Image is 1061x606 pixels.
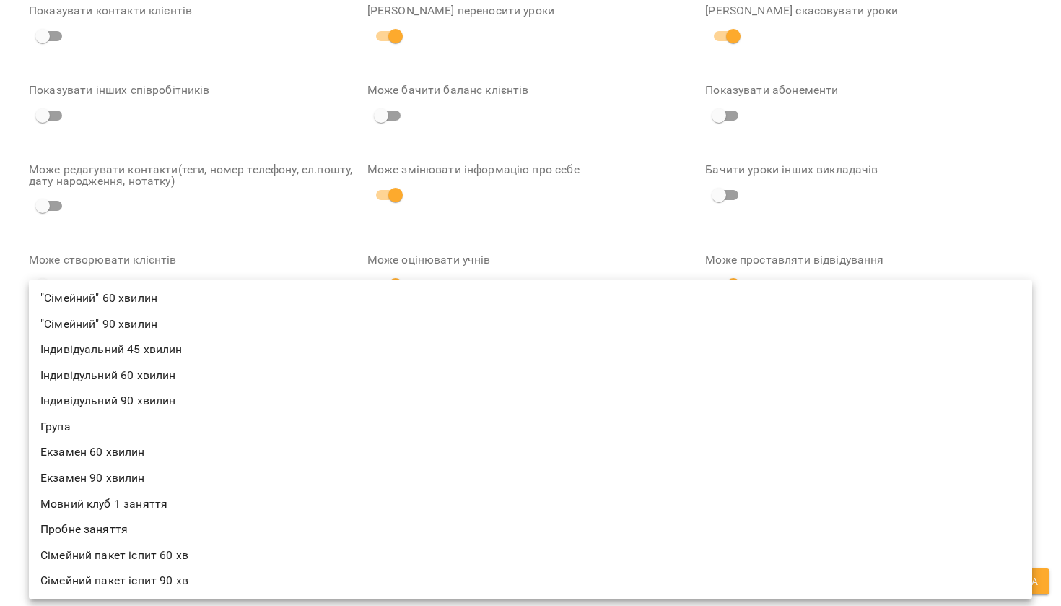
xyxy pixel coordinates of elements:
li: Індивідульний 90 хвилин [29,388,1032,414]
li: Група [29,414,1032,440]
li: Індивідульний 60 хвилин [29,363,1032,389]
li: "Сімейний" 60 хвилин [29,285,1032,311]
li: Екзамен 90 хвилин [29,465,1032,491]
li: Сімейний пакет іспит 60 хв [29,542,1032,568]
li: Сімейний пакет іспит 90 хв [29,568,1032,594]
li: "Сімейний" 90 хвилин [29,311,1032,337]
li: Індивідуальний 45 хвилин [29,337,1032,363]
li: Мовний клуб 1 заняття [29,491,1032,517]
li: Екзамен 60 хвилин [29,439,1032,465]
li: Пробне заняття [29,516,1032,542]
